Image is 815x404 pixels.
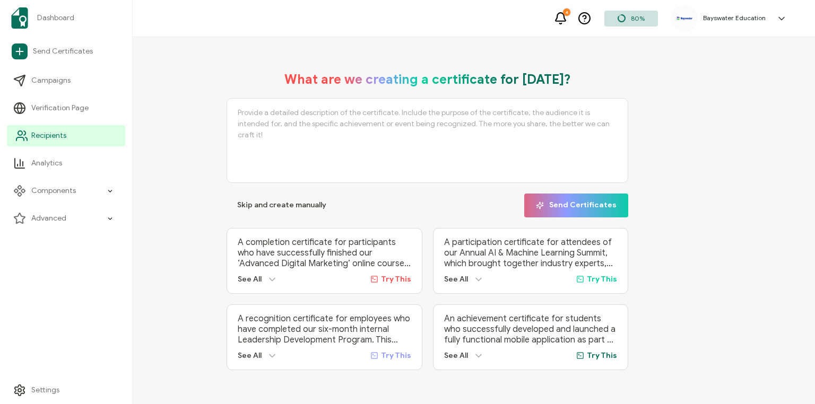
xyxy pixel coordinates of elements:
p: An achievement certificate for students who successfully developed and launched a fully functiona... [444,313,617,345]
a: Verification Page [7,98,125,119]
a: Campaigns [7,70,125,91]
button: Skip and create manually [227,194,337,217]
button: Send Certificates [524,194,628,217]
span: See All [238,351,262,360]
a: Dashboard [7,3,125,33]
span: Send Certificates [33,46,93,57]
p: A participation certificate for attendees of our Annual AI & Machine Learning Summit, which broug... [444,237,617,269]
img: sertifier-logomark-colored.svg [11,7,28,29]
span: Skip and create manually [237,201,326,209]
span: Try This [381,351,411,360]
a: Settings [7,380,125,401]
p: A recognition certificate for employees who have completed our six-month internal Leadership Deve... [238,313,411,345]
span: Analytics [31,158,62,169]
span: Recipients [31,130,66,141]
span: Try This [381,275,411,284]
span: See All [238,275,262,284]
div: 4 [563,8,570,16]
span: See All [444,275,468,284]
span: Try This [587,351,617,360]
a: Send Certificates [7,39,125,64]
h1: What are we creating a certificate for [DATE]? [284,72,571,87]
p: A completion certificate for participants who have successfully finished our ‘Advanced Digital Ma... [238,237,411,269]
span: Send Certificates [536,201,617,209]
a: Recipients [7,125,125,146]
img: e421b917-46e4-4ebc-81ec-125abdc7015c.png [677,16,692,20]
h5: Bayswater Education [703,14,766,22]
span: Dashboard [37,13,74,23]
span: Verification Page [31,103,89,113]
span: Components [31,186,76,196]
span: Settings [31,385,59,396]
span: See All [444,351,468,360]
span: Advanced [31,213,66,224]
span: 80% [631,14,645,22]
a: Analytics [7,153,125,174]
span: Try This [587,275,617,284]
span: Campaigns [31,75,71,86]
